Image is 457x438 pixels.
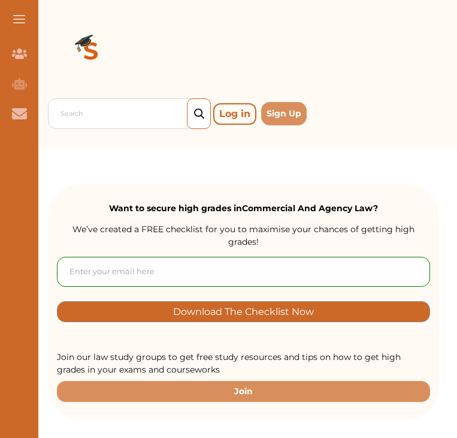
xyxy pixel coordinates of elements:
button: Sign Up [261,102,307,125]
button: [object Object] [57,301,430,322]
img: search_icon [194,109,204,119]
p: Log in [213,103,256,125]
button: Join [57,381,430,402]
strong: Want to secure high grades in Commercial And Agency Law ? [109,203,378,214]
input: Enter your email here [57,257,430,287]
span: We’ve created a FREE checklist for you to maximise your chances of getting high grades! [72,224,414,247]
p: Download The Checklist Now [173,305,314,319]
img: Logo [48,10,134,96]
iframe: HelpCrunch [170,384,445,426]
p: Join our law study groups to get free study resources and tips on how to get high grades in your ... [57,351,430,376]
